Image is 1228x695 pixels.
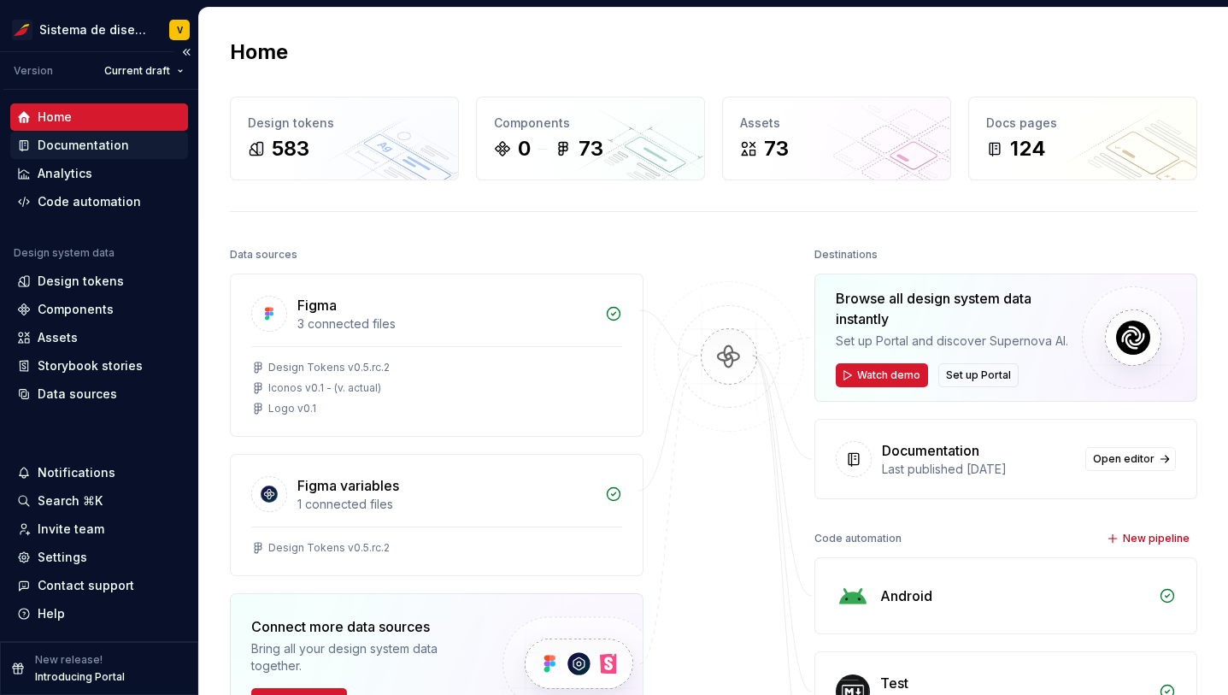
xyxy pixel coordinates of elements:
[38,329,78,346] div: Assets
[10,380,188,408] a: Data sources
[10,459,188,486] button: Notifications
[268,381,381,395] div: Iconos v0.1 - (v. actual)
[836,288,1068,329] div: Browse all design system data instantly
[814,243,878,267] div: Destinations
[38,273,124,290] div: Design tokens
[268,361,390,374] div: Design Tokens v0.5.rc.2
[10,572,188,599] button: Contact support
[10,103,188,131] a: Home
[230,97,459,180] a: Design tokens583
[1123,532,1190,545] span: New pipeline
[836,333,1068,350] div: Set up Portal and discover Supernova AI.
[248,115,441,132] div: Design tokens
[268,402,316,415] div: Logo v0.1
[268,541,390,555] div: Design Tokens v0.5.rc.2
[38,109,72,126] div: Home
[1010,135,1046,162] div: 124
[1085,447,1176,471] a: Open editor
[946,368,1011,382] span: Set up Portal
[297,496,595,513] div: 1 connected files
[97,59,191,83] button: Current draft
[882,461,1075,478] div: Last published [DATE]
[968,97,1197,180] a: Docs pages124
[230,38,288,66] h2: Home
[3,11,195,48] button: Sistema de diseño IberiaV
[230,274,643,437] a: Figma3 connected filesDesign Tokens v0.5.rc.2Iconos v0.1 - (v. actual)Logo v0.1
[38,492,103,509] div: Search ⌘K
[104,64,170,78] span: Current draft
[297,475,399,496] div: Figma variables
[10,268,188,295] a: Design tokens
[494,115,687,132] div: Components
[38,605,65,622] div: Help
[297,315,595,333] div: 3 connected files
[38,137,129,154] div: Documentation
[882,440,979,461] div: Documentation
[14,64,53,78] div: Version
[880,586,932,606] div: Android
[174,40,198,64] button: Collapse sidebar
[518,135,531,162] div: 0
[14,246,115,260] div: Design system data
[10,188,188,215] a: Code automation
[986,115,1179,132] div: Docs pages
[251,616,473,637] div: Connect more data sources
[35,670,125,684] p: Introducing Portal
[10,296,188,323] a: Components
[579,135,603,162] div: 73
[38,549,87,566] div: Settings
[272,135,309,162] div: 583
[38,464,115,481] div: Notifications
[10,352,188,380] a: Storybook stories
[722,97,951,180] a: Assets73
[10,600,188,627] button: Help
[476,97,705,180] a: Components073
[177,23,183,37] div: V
[857,368,920,382] span: Watch demo
[1093,452,1155,466] span: Open editor
[38,386,117,403] div: Data sources
[836,363,928,387] button: Watch demo
[38,193,141,210] div: Code automation
[814,527,902,551] div: Code automation
[297,295,337,315] div: Figma
[10,544,188,571] a: Settings
[10,324,188,351] a: Assets
[38,577,134,594] div: Contact support
[938,363,1019,387] button: Set up Portal
[38,165,92,182] div: Analytics
[12,20,32,40] img: 55604660-494d-44a9-beb2-692398e9940a.png
[880,673,908,693] div: Test
[230,243,297,267] div: Data sources
[10,515,188,543] a: Invite team
[38,357,143,374] div: Storybook stories
[10,132,188,159] a: Documentation
[740,115,933,132] div: Assets
[764,135,789,162] div: 73
[10,487,188,515] button: Search ⌘K
[38,521,104,538] div: Invite team
[35,653,103,667] p: New release!
[10,160,188,187] a: Analytics
[38,301,114,318] div: Components
[251,640,473,674] div: Bring all your design system data together.
[230,454,643,576] a: Figma variables1 connected filesDesign Tokens v0.5.rc.2
[1102,527,1197,551] button: New pipeline
[39,21,149,38] div: Sistema de diseño Iberia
